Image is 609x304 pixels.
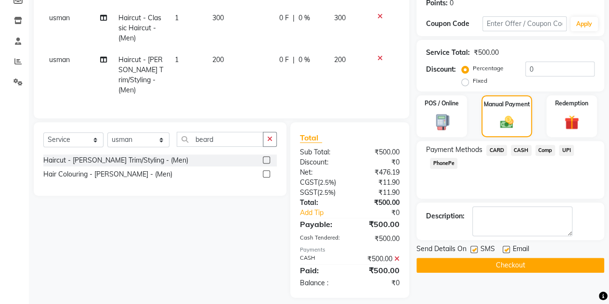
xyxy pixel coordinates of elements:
[473,76,487,85] label: Fixed
[426,48,470,58] div: Service Total:
[49,55,70,64] span: usman
[350,218,407,230] div: ₹500.00
[298,13,310,23] span: 0 %
[118,55,163,94] span: Haircut - [PERSON_NAME] Trim/Styling - (Men)
[359,208,407,218] div: ₹0
[49,13,70,22] span: usman
[480,244,495,256] span: SMS
[293,208,359,218] a: Add Tip
[319,189,334,196] span: 2.5%
[293,147,350,157] div: Sub Total:
[293,198,350,208] div: Total:
[496,114,518,130] img: _cash.svg
[43,155,188,165] div: Haircut - [PERSON_NAME] Trim/Styling - (Men)
[350,234,407,244] div: ₹500.00
[513,244,529,256] span: Email
[293,13,295,23] span: |
[334,13,346,22] span: 300
[293,157,350,167] div: Discount:
[293,218,350,230] div: Payable:
[426,19,482,29] div: Coupon Code
[279,13,289,23] span: 0 F
[535,145,556,156] span: Comp
[426,145,482,155] span: Payment Methods
[511,145,531,156] span: CASH
[293,254,350,264] div: CASH
[350,188,407,198] div: ₹11.90
[416,258,604,273] button: Checkout
[175,55,179,64] span: 1
[486,145,507,156] span: CARD
[320,178,334,186] span: 2.5%
[118,13,161,42] span: Haircut - Classic Haircut - (Men)
[560,114,583,131] img: _gift.svg
[300,133,322,143] span: Total
[350,177,407,188] div: ₹11.90
[430,158,457,169] span: PhonePe
[473,64,504,73] label: Percentage
[293,55,295,65] span: |
[350,265,407,276] div: ₹500.00
[350,147,407,157] div: ₹500.00
[293,278,350,288] div: Balance :
[350,278,407,288] div: ₹0
[212,55,224,64] span: 200
[350,254,407,264] div: ₹500.00
[425,99,459,108] label: POS / Online
[300,246,400,254] div: Payments
[293,177,350,188] div: ( )
[474,48,499,58] div: ₹500.00
[416,244,466,256] span: Send Details On
[293,188,350,198] div: ( )
[293,234,350,244] div: Cash Tendered:
[350,198,407,208] div: ₹500.00
[350,157,407,167] div: ₹0
[555,99,588,108] label: Redemption
[430,114,454,131] img: _pos-terminal.svg
[175,13,179,22] span: 1
[570,17,598,31] button: Apply
[559,145,574,156] span: UPI
[293,167,350,177] div: Net:
[484,100,530,109] label: Manual Payment
[43,169,172,179] div: Hair Colouring - [PERSON_NAME] - (Men)
[293,265,350,276] div: Paid:
[298,55,310,65] span: 0 %
[177,132,263,147] input: Search or Scan
[426,64,456,75] div: Discount:
[426,211,465,221] div: Description:
[212,13,224,22] span: 300
[350,167,407,177] div: ₹476.19
[482,16,567,31] input: Enter Offer / Coupon Code
[334,55,346,64] span: 200
[300,178,318,187] span: CGST
[300,188,317,197] span: SGST
[279,55,289,65] span: 0 F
